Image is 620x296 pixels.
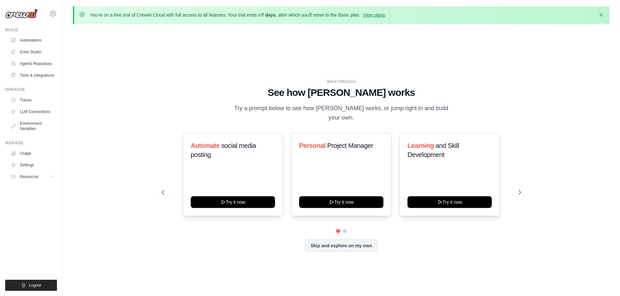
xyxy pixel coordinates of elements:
span: Learning [407,142,434,149]
span: Logout [29,283,41,288]
span: social media posting [191,142,256,158]
span: Resources [20,174,38,179]
button: Logout [5,280,57,291]
a: Settings [8,160,57,170]
a: LLM Connections [8,107,57,117]
button: Resources [8,172,57,182]
a: Automations [8,35,57,45]
span: Project Manager [327,142,373,149]
strong: 7 days [261,12,276,18]
p: You're on a free trial of CrewAI Cloud with full access to all features. Your trial ends in , aft... [90,12,386,18]
span: Personal [299,142,325,149]
div: Build [5,27,57,32]
a: View plans [363,12,385,18]
img: Logo [5,9,38,19]
p: Try a prompt below to see how [PERSON_NAME] works, or jump right in and build your own. [232,104,451,123]
button: Skip and explore on my own [305,239,378,252]
h1: See how [PERSON_NAME] works [162,87,521,98]
div: Manage [5,140,57,146]
button: Try it now [407,196,492,208]
button: Try it now [299,196,383,208]
div: Operate [5,87,57,92]
a: Environment Variables [8,118,57,134]
span: Automate [191,142,220,149]
a: Agents Repository [8,58,57,69]
a: Traces [8,95,57,105]
div: WALKTHROUGH [162,79,521,84]
a: Crew Studio [8,47,57,57]
a: Usage [8,148,57,159]
a: Tools & Integrations [8,70,57,81]
button: Try it now [191,196,275,208]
